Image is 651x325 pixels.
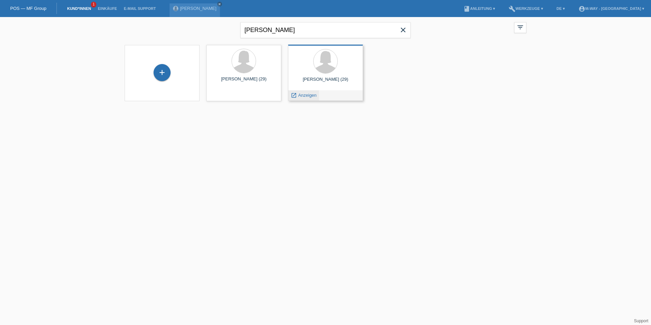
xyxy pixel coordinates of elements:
[517,24,524,31] i: filter_list
[212,76,276,87] div: [PERSON_NAME] (29)
[509,5,515,12] i: build
[463,5,470,12] i: book
[121,6,159,11] a: E-Mail Support
[10,6,46,11] a: POS — MF Group
[291,93,317,98] a: launch Anzeigen
[64,6,94,11] a: Kund*innen
[505,6,546,11] a: buildWerkzeuge ▾
[578,5,585,12] i: account_circle
[91,2,96,7] span: 1
[293,77,358,88] div: [PERSON_NAME] (29)
[291,92,297,98] i: launch
[460,6,498,11] a: bookAnleitung ▾
[180,6,217,11] a: [PERSON_NAME]
[298,93,317,98] span: Anzeigen
[94,6,120,11] a: Einkäufe
[154,67,170,78] div: Kund*in hinzufügen
[634,319,648,323] a: Support
[218,2,221,6] i: close
[399,26,407,34] i: close
[217,2,222,6] a: close
[553,6,568,11] a: DE ▾
[575,6,648,11] a: account_circlem-way - [GEOGRAPHIC_DATA] ▾
[240,22,411,38] input: Suche...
